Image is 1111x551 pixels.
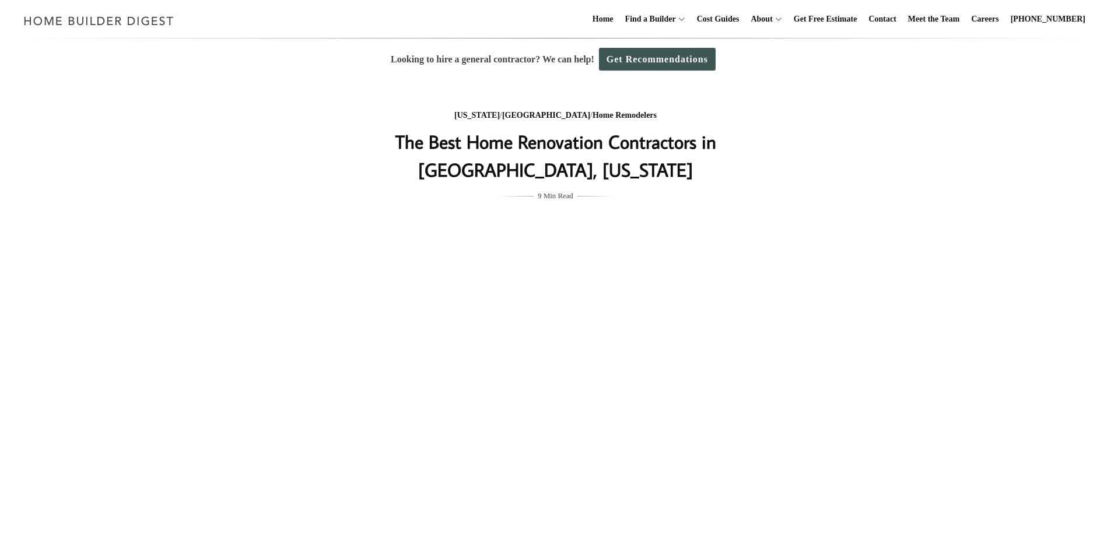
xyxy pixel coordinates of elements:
[538,189,573,202] span: 9 Min Read
[502,111,590,120] a: [GEOGRAPHIC_DATA]
[967,1,1004,38] a: Careers
[903,1,965,38] a: Meet the Team
[746,1,772,38] a: About
[588,1,618,38] a: Home
[1006,1,1090,38] a: [PHONE_NUMBER]
[323,108,788,123] div: / /
[323,128,788,184] h1: The Best Home Renovation Contractors in [GEOGRAPHIC_DATA], [US_STATE]
[864,1,900,38] a: Contact
[692,1,744,38] a: Cost Guides
[454,111,500,120] a: [US_STATE]
[19,9,179,32] img: Home Builder Digest
[599,48,716,71] a: Get Recommendations
[621,1,676,38] a: Find a Builder
[789,1,862,38] a: Get Free Estimate
[593,111,657,120] a: Home Remodelers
